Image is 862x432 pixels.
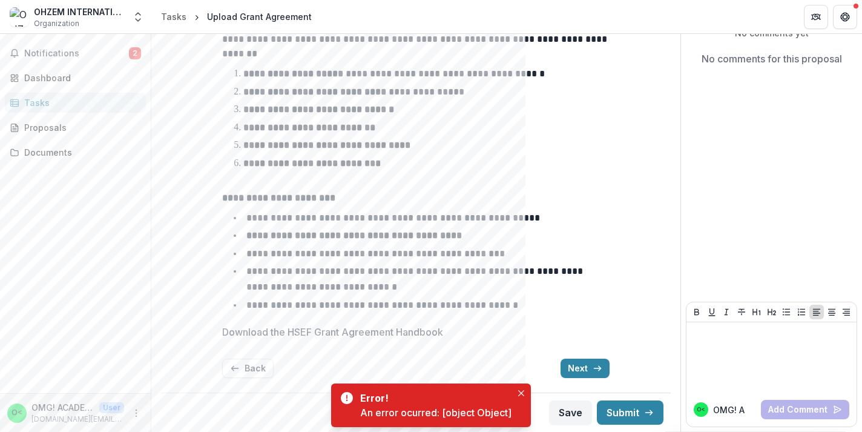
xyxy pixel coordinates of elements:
[765,305,779,319] button: Heading 2
[222,359,274,378] button: Back
[5,118,146,138] a: Proposals
[734,305,749,319] button: Strike
[5,44,146,63] button: Notifications2
[12,409,22,417] div: OMG! ACADEMY <omgbki.academy@gmail.com>
[702,52,842,66] p: No comments for this proposal
[5,68,146,88] a: Dashboard
[130,5,146,29] button: Open entity switcher
[34,5,125,18] div: OHZEM INTERNATIONAL
[794,305,809,319] button: Ordered List
[689,305,704,319] button: Bold
[222,325,443,339] p: Download the HSEF Grant Agreement Handbook
[761,400,849,419] button: Add Comment
[129,47,141,59] span: 2
[31,401,94,414] p: OMG! ACADEMY <[DOMAIN_NAME][EMAIL_ADDRESS][DOMAIN_NAME]>
[597,400,663,425] button: Submit
[713,404,745,416] p: OMG! A
[719,305,734,319] button: Italicize
[697,407,705,413] div: OMG! ACADEMY <omgbki.academy@gmail.com>
[207,10,312,23] div: Upload Grant Agreement
[360,405,512,420] div: An error ocurred: [object Object]
[360,391,507,405] div: Error!
[156,8,191,25] a: Tasks
[779,305,794,319] button: Bullet List
[749,305,764,319] button: Heading 1
[31,414,124,425] p: [DOMAIN_NAME][EMAIL_ADDRESS][DOMAIN_NAME]
[833,5,857,29] button: Get Help
[824,305,839,319] button: Align Center
[24,121,136,134] div: Proposals
[34,18,79,29] span: Organization
[705,305,719,319] button: Underline
[156,8,317,25] nav: breadcrumb
[514,386,528,400] button: Close
[24,71,136,84] div: Dashboard
[161,10,186,23] div: Tasks
[24,48,129,59] span: Notifications
[24,96,136,109] div: Tasks
[129,406,143,420] button: More
[549,400,592,425] button: Save
[99,402,124,413] p: User
[561,359,610,378] button: Next
[5,93,146,113] a: Tasks
[809,305,824,319] button: Align Left
[5,142,146,162] a: Documents
[804,5,828,29] button: Partners
[839,305,854,319] button: Align Right
[10,7,29,27] img: OHZEM INTERNATIONAL
[24,146,136,159] div: Documents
